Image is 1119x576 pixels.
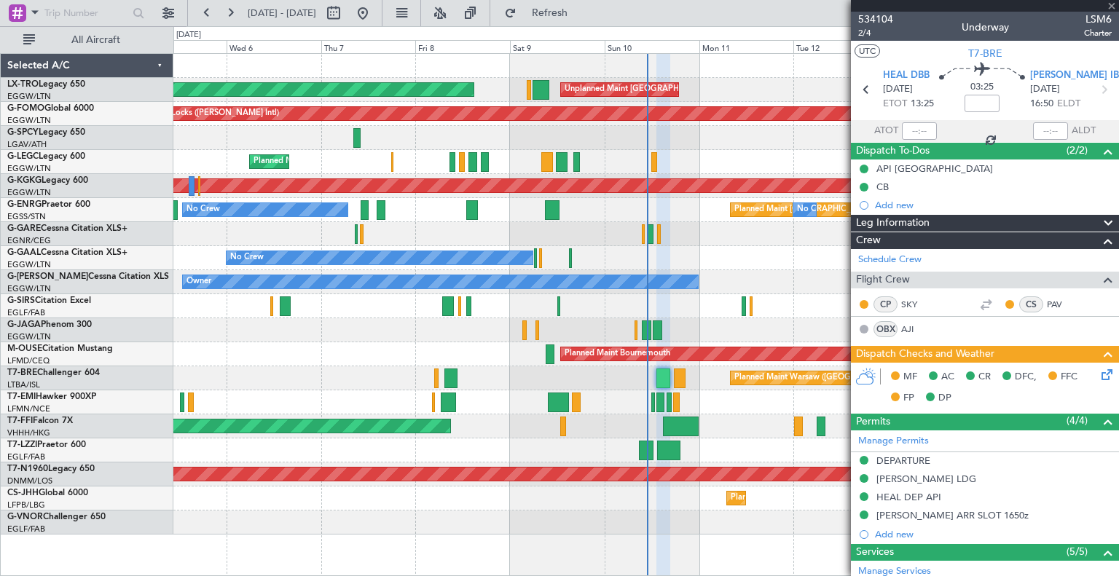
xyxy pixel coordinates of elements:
[7,80,39,89] span: LX-TRO
[7,465,95,473] a: T7-N1960Legacy 650
[38,35,154,45] span: All Aircraft
[7,248,41,257] span: G-GAAL
[7,211,46,222] a: EGSS/STN
[858,27,893,39] span: 2/4
[941,370,954,384] span: AC
[876,473,976,485] div: [PERSON_NAME] LDG
[911,97,934,111] span: 13:25
[7,500,45,510] a: LFPB/LBG
[875,528,1112,540] div: Add new
[321,40,416,53] div: Thu 7
[7,128,39,137] span: G-SPCY
[7,489,88,497] a: CS-JHHGlobal 6000
[7,489,39,497] span: CS-JHH
[1057,97,1080,111] span: ELDT
[901,323,934,336] a: AJI
[856,272,910,288] span: Flight Crew
[565,79,804,100] div: Unplanned Maint [GEOGRAPHIC_DATA] ([GEOGRAPHIC_DATA])
[254,151,483,173] div: Planned Maint [GEOGRAPHIC_DATA] ([GEOGRAPHIC_DATA])
[1030,82,1060,97] span: [DATE]
[7,283,51,294] a: EGGW/LTN
[7,296,35,305] span: G-SIRS
[7,320,92,329] a: G-JAGAPhenom 300
[968,46,1002,61] span: T7-BRE
[1015,370,1037,384] span: DFC,
[44,2,128,24] input: Trip Number
[7,104,94,113] a: G-FOMOGlobal 6000
[7,224,127,233] a: G-GARECessna Citation XLS+
[7,187,51,198] a: EGGW/LTN
[7,115,51,126] a: EGGW/LTN
[7,465,48,473] span: T7-N1960
[7,368,100,377] a: T7-BREChallenger 604
[7,235,51,246] a: EGNR/CEG
[7,392,36,401] span: T7-EMI
[7,163,51,174] a: EGGW/LTN
[856,414,890,430] span: Permits
[7,392,96,401] a: T7-EMIHawker 900XP
[7,476,52,486] a: DNMM/LOS
[519,8,581,18] span: Refresh
[7,176,42,185] span: G-KGKG
[883,68,930,83] span: HEAL DBB
[605,40,699,53] div: Sun 10
[1061,370,1077,384] span: FFC
[7,331,51,342] a: EGGW/LTN
[7,272,88,281] span: G-[PERSON_NAME]
[7,272,169,281] a: G-[PERSON_NAME]Cessna Citation XLS
[7,224,41,233] span: G-GARE
[874,124,898,138] span: ATOT
[903,391,914,406] span: FP
[962,20,1009,35] div: Underway
[7,152,85,161] a: G-LEGCLegacy 600
[1019,296,1043,312] div: CS
[858,434,929,449] a: Manage Permits
[938,391,951,406] span: DP
[82,103,279,125] div: Planned Maint Windsor Locks ([PERSON_NAME] Intl)
[883,97,907,111] span: ETOT
[734,367,910,389] div: Planned Maint Warsaw ([GEOGRAPHIC_DATA])
[1072,124,1096,138] span: ALDT
[7,104,44,113] span: G-FOMO
[16,28,158,52] button: All Aircraft
[883,82,913,97] span: [DATE]
[876,491,941,503] div: HEAL DEP API
[7,307,45,318] a: EGLF/FAB
[875,199,1112,211] div: Add new
[7,344,42,353] span: M-OUSE
[858,12,893,27] span: 534104
[7,248,127,257] a: G-GAALCessna Citation XLS+
[699,40,794,53] div: Mon 11
[793,40,888,53] div: Tue 12
[7,128,85,137] a: G-SPCYLegacy 650
[7,379,40,390] a: LTBA/ISL
[731,487,960,509] div: Planned Maint [GEOGRAPHIC_DATA] ([GEOGRAPHIC_DATA])
[855,44,880,58] button: UTC
[1084,12,1112,27] span: LSM6
[7,417,33,425] span: T7-FFI
[7,344,113,353] a: M-OUSECitation Mustang
[978,370,991,384] span: CR
[7,91,51,102] a: EGGW/LTN
[7,200,42,209] span: G-ENRG
[7,417,73,425] a: T7-FFIFalcon 7X
[858,253,922,267] a: Schedule Crew
[7,368,37,377] span: T7-BRE
[734,199,964,221] div: Planned Maint [GEOGRAPHIC_DATA] ([GEOGRAPHIC_DATA])
[970,80,994,95] span: 03:25
[856,143,930,159] span: Dispatch To-Dos
[7,80,85,89] a: LX-TROLegacy 650
[876,162,993,175] div: API [GEOGRAPHIC_DATA]
[7,259,51,270] a: EGGW/LTN
[186,199,220,221] div: No Crew
[903,370,917,384] span: MF
[7,451,45,462] a: EGLF/FAB
[1067,143,1088,158] span: (2/2)
[7,441,86,449] a: T7-LZZIPraetor 600
[856,215,930,232] span: Leg Information
[7,524,45,534] a: EGLF/FAB
[876,509,1029,521] div: [PERSON_NAME] ARR SLOT 1650z
[186,271,211,293] div: Owner
[498,1,585,25] button: Refresh
[873,321,898,337] div: OBX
